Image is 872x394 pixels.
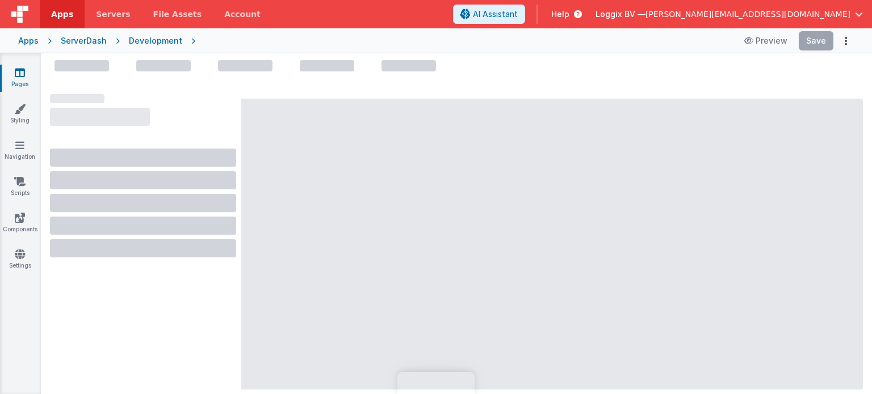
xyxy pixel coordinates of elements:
div: ServerDash [61,35,107,46]
div: Apps [18,35,39,46]
span: Servers [96,9,130,20]
span: [PERSON_NAME][EMAIL_ADDRESS][DOMAIN_NAME] [645,9,850,20]
span: Apps [51,9,73,20]
button: Preview [737,32,794,50]
button: Loggix BV — [PERSON_NAME][EMAIL_ADDRESS][DOMAIN_NAME] [596,9,863,20]
span: Loggix BV — [596,9,645,20]
button: Options [838,33,854,49]
span: AI Assistant [473,9,518,20]
button: Save [799,31,833,50]
span: File Assets [153,9,202,20]
span: Help [551,9,569,20]
div: Development [129,35,182,46]
button: AI Assistant [453,5,525,24]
